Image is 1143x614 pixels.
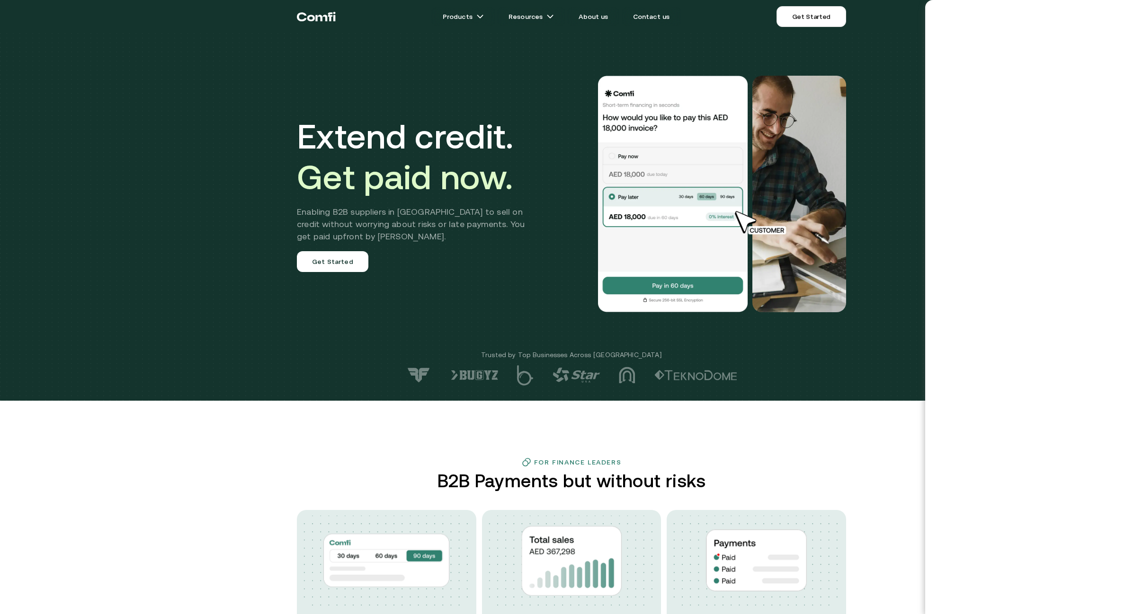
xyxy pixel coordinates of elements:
img: dots [303,516,471,605]
img: logo-3 [619,367,635,384]
span: Get paid now. [297,158,513,196]
h1: Extend credit. [297,116,539,197]
img: img [521,526,622,596]
a: Get Started [777,6,846,27]
img: arrow icons [476,13,484,20]
img: cursor [728,210,797,236]
img: logo-7 [406,367,432,383]
a: About us [567,7,619,26]
img: logo-4 [553,368,600,383]
img: dots [488,516,656,605]
img: arrow icons [546,13,554,20]
img: img [323,526,449,594]
a: Contact us [622,7,681,26]
img: img [706,529,807,591]
h2: Enabling B2B suppliers in [GEOGRAPHIC_DATA] to sell on credit without worrying about risks or lat... [297,206,539,243]
img: finance [522,457,531,467]
a: Return to the top of the Comfi home page [297,2,336,31]
h3: For Finance Leaders [534,458,621,466]
img: Would you like to pay this AED 18,000.00 invoice? [597,76,749,312]
a: Resourcesarrow icons [497,7,565,26]
img: logo-5 [517,365,534,386]
h2: B2B Payments but without risks [434,471,710,491]
img: dots [672,516,840,605]
a: Get Started [297,251,368,272]
img: Would you like to pay this AED 18,000.00 invoice? [752,76,846,312]
a: Productsarrow icons [431,7,495,26]
img: logo-2 [654,370,737,380]
img: logo-6 [451,370,498,380]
